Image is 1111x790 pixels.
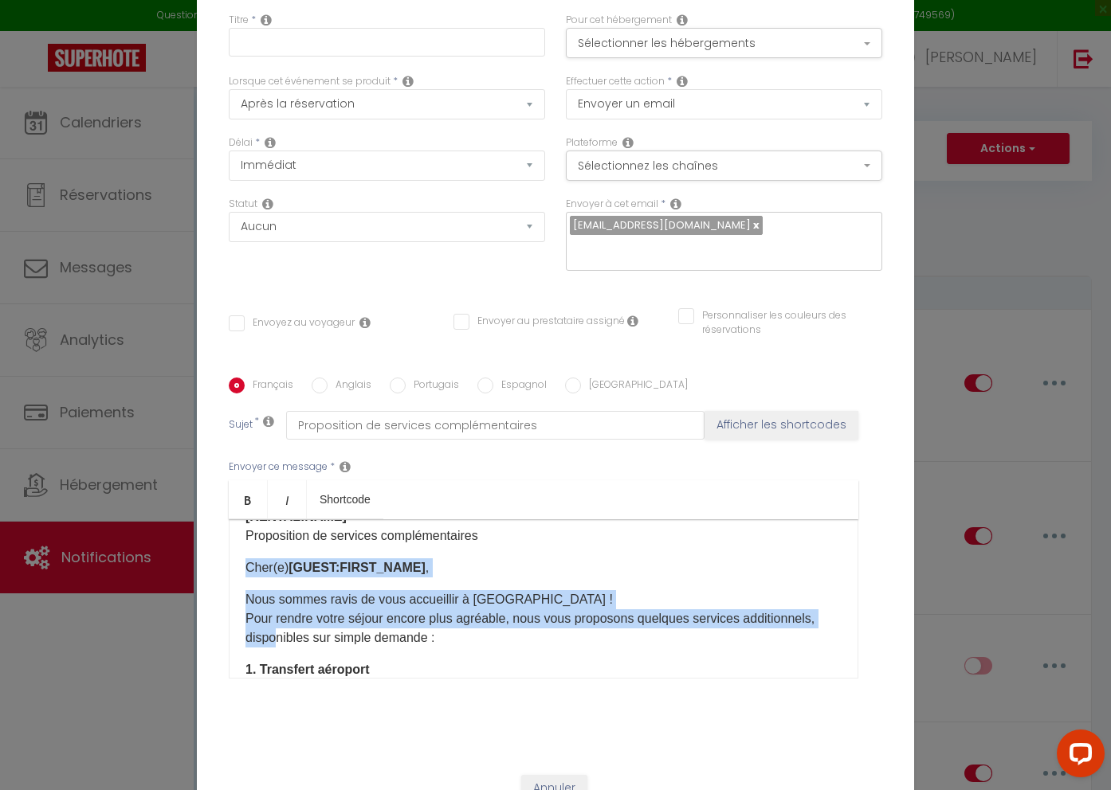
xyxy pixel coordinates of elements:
[229,13,249,28] label: Titre
[677,75,688,88] i: Action Type
[245,663,370,676] b: 1. Transfert aéroport
[622,136,634,149] i: Action Channel
[566,135,618,151] label: Plateforme
[328,377,371,395] label: Anglais
[677,14,688,26] i: This Rental
[262,197,273,210] i: Booking status
[245,507,842,546] p: Proposition de services complémentaires
[406,377,459,395] label: Portugais
[670,197,681,210] i: Recipient
[340,460,351,473] i: Message
[245,660,842,756] p: Simplifiez votre arrivée : un chauffeur peut vous accueillir à l’aéroport et vous conduire direct...
[1044,723,1111,790] iframe: LiveChat chat widget
[566,28,882,58] button: Sélectionner les hébergements
[268,480,307,518] a: Italic
[229,417,253,434] label: Sujet
[261,14,272,26] i: Title
[229,480,268,518] a: Bold
[359,316,371,329] i: Envoyer au voyageur
[229,135,253,151] label: Délai
[229,519,858,679] div: ​
[307,480,383,518] a: Shortcode
[229,74,391,89] label: Lorsque cet événement se produit
[493,377,547,395] label: Espagnol
[263,415,274,428] i: Subject
[705,411,858,440] button: Afficher les shortcodes
[566,151,882,181] button: Sélectionnez les chaînes
[566,13,672,28] label: Pour cet hébergement
[245,377,293,395] label: Français
[229,197,257,212] label: Statut
[229,460,328,475] label: Envoyer ce message
[566,74,665,89] label: Effectuer cette action
[245,590,842,647] p: Nous sommes ravis de vous accueillir à [GEOGRAPHIC_DATA] ! Pour rendre votre séjour encore plus a...
[573,217,751,233] span: [EMAIL_ADDRESS][DOMAIN_NAME]
[245,558,842,577] p: Cher(e) ,
[402,75,414,88] i: Event Occur
[289,561,426,574] b: [GUEST:FIRST_NAME]
[566,197,658,212] label: Envoyer à cet email
[627,315,638,327] i: Envoyer au prestataire si il est assigné
[265,136,276,149] i: Action Time
[581,377,688,395] label: [GEOGRAPHIC_DATA]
